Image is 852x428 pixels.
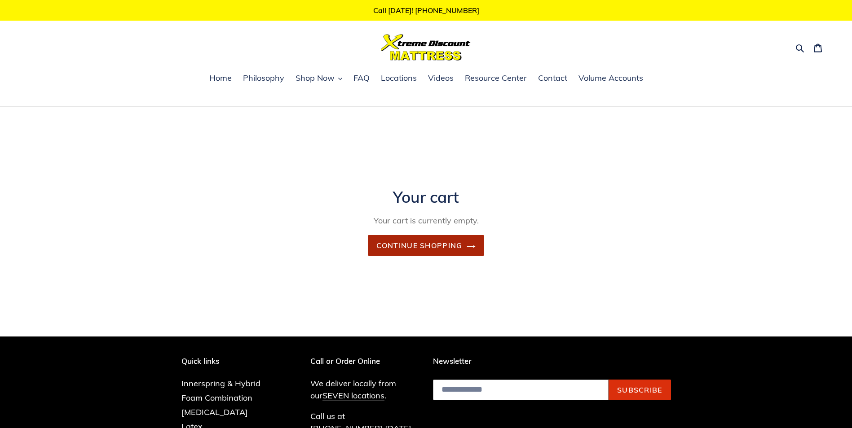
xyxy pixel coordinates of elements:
[181,407,248,417] a: [MEDICAL_DATA]
[353,73,370,83] span: FAQ
[381,73,417,83] span: Locations
[181,357,274,366] p: Quick links
[578,73,643,83] span: Volume Accounts
[206,188,646,206] h1: Your cart
[534,72,572,85] a: Contact
[538,73,567,83] span: Contact
[617,385,662,394] span: Subscribe
[349,72,374,85] a: FAQ
[574,72,648,85] a: Volume Accounts
[428,73,454,83] span: Videos
[381,34,471,61] img: Xtreme Discount Mattress
[433,380,609,400] input: Email address
[238,72,289,85] a: Philosophy
[205,72,236,85] a: Home
[368,235,485,256] a: Continue shopping
[310,377,419,402] p: We deliver locally from our .
[181,393,252,403] a: Foam Combination
[609,380,671,400] button: Subscribe
[433,357,671,366] p: Newsletter
[209,73,232,83] span: Home
[291,72,347,85] button: Shop Now
[310,357,419,366] p: Call or Order Online
[424,72,458,85] a: Videos
[181,378,260,389] a: Innerspring & Hybrid
[465,73,527,83] span: Resource Center
[296,73,335,83] span: Shop Now
[376,72,421,85] a: Locations
[322,390,384,401] a: SEVEN locations
[206,214,646,227] p: Your cart is currently empty.
[243,73,284,83] span: Philosophy
[460,72,531,85] a: Resource Center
